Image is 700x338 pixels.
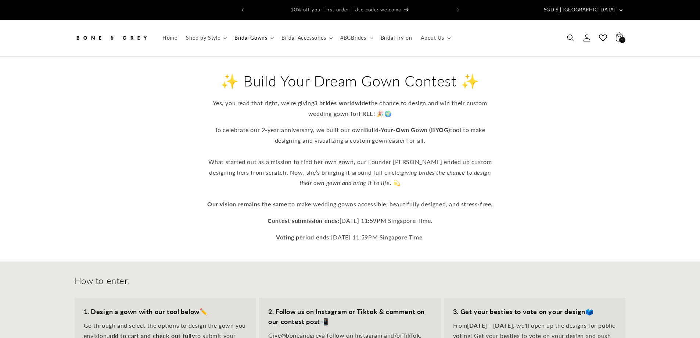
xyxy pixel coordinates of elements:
img: Bone and Grey Bridal [75,30,148,46]
strong: Contest submission ends: [268,217,339,224]
span: SGD $ | [GEOGRAPHIC_DATA] [544,6,616,14]
summary: Bridal Gowns [230,30,277,46]
summary: #BGBrides [336,30,376,46]
em: giving brides the chance to design their own gown and bring it to life [299,169,491,186]
summary: Shop by Style [182,30,230,46]
strong: Our vision remains the same: [207,200,289,207]
strong: 1. Design a gown with our tool below [84,307,200,316]
h2: How to enter: [75,275,130,286]
p: Yes, you read that right, we’re giving the chance to design and win their custom wedding gown for... [207,98,493,119]
span: Bridal Gowns [234,35,267,41]
p: To celebrate our 2-year anniversary, we built our own tool to make designing and visualizing a cu... [207,125,493,209]
summary: Bridal Accessories [277,30,336,46]
span: Bridal Accessories [281,35,326,41]
span: #BGBrides [340,35,366,41]
span: 1 [621,37,623,43]
button: SGD $ | [GEOGRAPHIC_DATA] [539,3,626,17]
p: [DATE] 11:59PM Singapore Time. [207,216,493,226]
a: Home [158,30,182,46]
button: Next announcement [450,3,466,17]
summary: Search [563,30,579,46]
a: Bone and Grey Bridal [72,27,151,49]
strong: 3 brides [314,99,337,106]
strong: 3. Get your besties to vote on your design [453,307,585,316]
p: [DATE] 11:59PM Singapore Time. [207,232,493,243]
strong: 2. Follow us on Instagram or Tiktok & comment on our contest post [268,307,425,325]
h3: ✏️ [84,307,247,317]
strong: Build-Your-Own Gown (BYOG) [364,126,450,133]
h3: 🗳️ [453,307,617,317]
strong: Voting period ends: [276,234,331,241]
h3: 📲 [268,307,432,327]
h2: ✨ Build Your Dream Gown Contest ✨ [207,71,493,90]
span: Home [162,35,177,41]
button: Previous announcement [234,3,251,17]
span: About Us [421,35,444,41]
span: Bridal Try-on [381,35,412,41]
span: Shop by Style [186,35,220,41]
a: Bridal Try-on [376,30,417,46]
summary: About Us [416,30,454,46]
strong: FREE [359,110,373,117]
strong: [DATE] - [DATE] [467,322,513,329]
strong: worldwide [339,99,369,106]
span: 10% off your first order | Use code: welcome [291,7,401,13]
